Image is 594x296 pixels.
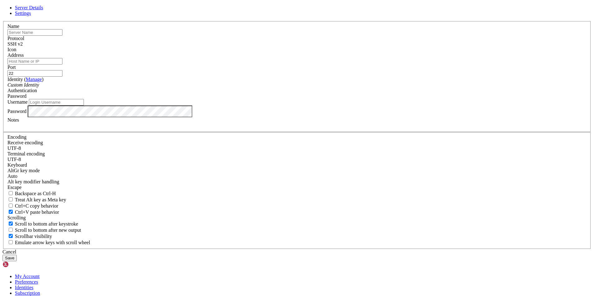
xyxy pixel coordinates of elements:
[7,168,40,173] label: Set the expected encoding for data received from the host. If the encodings do not match, visual ...
[7,221,78,226] label: Whether to scroll to the bottom on any keystroke.
[15,234,52,239] span: Scrollbar visibility
[15,221,78,226] span: Scroll to bottom after keystroke
[9,191,13,195] input: Backspace as Ctrl-H
[7,227,81,233] label: Scroll to bottom after new output.
[7,93,26,99] span: Password
[7,209,59,215] label: Ctrl+V pastes if true, sends ^V to host if false. Ctrl+Shift+V sends ^V to host if true, pastes i...
[26,77,42,82] a: Manage
[7,47,16,52] label: Icon
[15,209,59,215] span: Ctrl+V paste behavior
[15,5,43,10] a: Server Details
[15,227,81,233] span: Scroll to bottom after new output
[9,204,13,208] input: Ctrl+C copy behavior
[15,203,58,209] span: Ctrl+C copy behavior
[7,191,56,196] label: If true, the backspace should send BS ('\x08', aka ^H). Otherwise the backspace key should send '...
[7,173,587,179] div: Auto
[7,240,90,245] label: When using the alternative screen buffer, and DECCKM (Application Cursor Keys) is active, mouse w...
[7,65,16,70] label: Port
[2,261,38,267] img: Shellngn
[15,11,31,16] a: Settings
[7,140,43,145] label: Set the expected encoding for data received from the host. If the encodings do not match, visual ...
[7,185,587,190] div: Escape
[7,203,58,209] label: Ctrl-C copies if true, send ^C to host if false. Ctrl-Shift-C sends ^C to host if true, copies if...
[7,108,26,114] label: Password
[9,222,13,226] input: Scroll to bottom after keystroke
[7,157,21,162] span: UTF-8
[7,24,19,29] label: Name
[7,93,587,99] div: Password
[7,134,26,140] label: Encoding
[2,249,592,255] div: Cancel
[9,197,13,201] input: Treat Alt key as Meta key
[15,285,34,290] a: Identities
[15,197,66,202] span: Treat Alt key as Meta key
[7,179,59,184] label: Controls how the Alt key is handled. Escape: Send an ESC prefix. 8-Bit: Add 128 to the typed char...
[7,234,52,239] label: The vertical scrollbar mode.
[15,290,40,296] a: Subscription
[15,274,40,279] a: My Account
[2,255,17,261] button: Save
[7,52,24,58] label: Address
[9,240,13,244] input: Emulate arrow keys with scroll wheel
[15,279,38,285] a: Preferences
[7,77,43,82] label: Identity
[7,36,24,41] label: Protocol
[7,70,62,77] input: Port Number
[9,234,13,238] input: Scrollbar visibility
[7,215,26,220] label: Scrolling
[7,185,21,190] span: Escape
[7,197,66,202] label: Whether the Alt key acts as a Meta key or as a distinct Alt key.
[9,228,13,232] input: Scroll to bottom after new output
[7,58,62,65] input: Host Name or IP
[7,82,39,87] i: Custom Identity
[7,162,27,168] label: Keyboard
[15,191,56,196] span: Backspace as Ctrl-H
[7,29,62,36] input: Server Name
[24,77,43,82] span: ( )
[7,41,23,47] span: SSH v2
[9,210,13,214] input: Ctrl+V paste behavior
[7,99,28,105] label: Username
[7,146,21,151] span: UTF-8
[7,157,587,162] div: UTF-8
[7,41,587,47] div: SSH v2
[29,99,84,105] input: Login Username
[15,240,90,245] span: Emulate arrow keys with scroll wheel
[7,82,587,88] div: Custom Identity
[7,173,17,179] span: Auto
[7,151,45,156] label: The default terminal encoding. ISO-2022 enables character map translations (like graphics maps). ...
[7,117,19,123] label: Notes
[7,88,37,93] label: Authentication
[7,146,587,151] div: UTF-8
